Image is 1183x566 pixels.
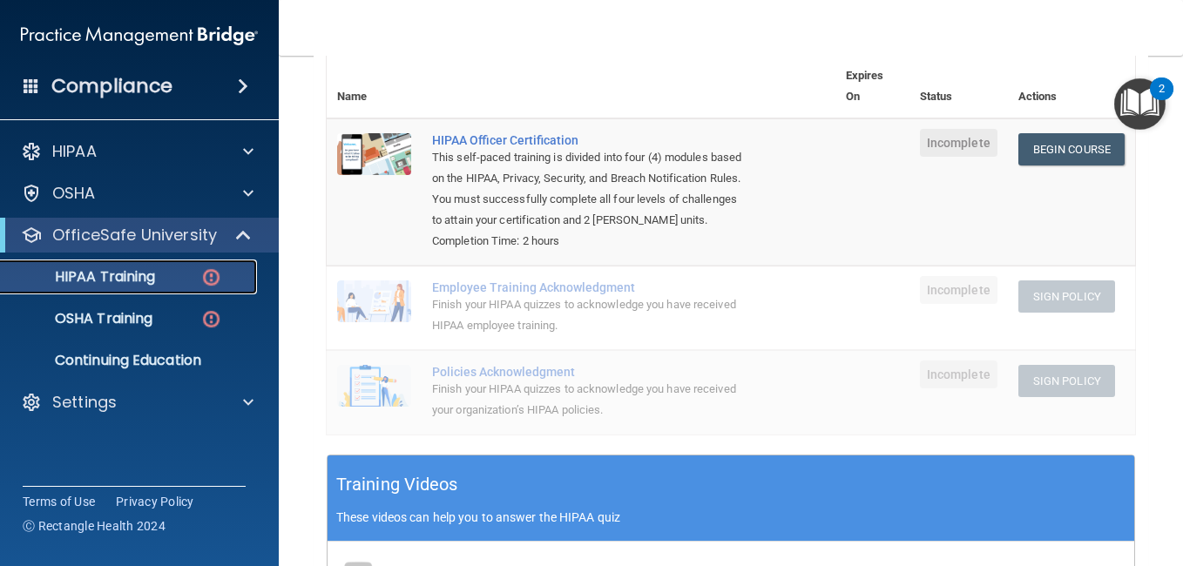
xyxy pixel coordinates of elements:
div: Completion Time: 2 hours [432,231,748,252]
img: danger-circle.6113f641.png [200,266,222,288]
div: Policies Acknowledgment [432,365,748,379]
p: OSHA [52,183,96,204]
p: OSHA Training [11,310,152,327]
div: 2 [1159,89,1165,111]
div: Employee Training Acknowledgment [432,280,748,294]
th: Expires On [835,55,909,118]
button: Sign Policy [1018,280,1115,313]
p: HIPAA [52,141,97,162]
span: Ⓒ Rectangle Health 2024 [23,517,166,535]
p: Continuing Education [11,352,249,369]
th: Status [909,55,1008,118]
div: Finish your HIPAA quizzes to acknowledge you have received your organization’s HIPAA policies. [432,379,748,421]
button: Open Resource Center, 2 new notifications [1114,78,1166,130]
span: Incomplete [920,276,997,304]
p: Settings [52,392,117,413]
span: Incomplete [920,129,997,157]
a: OfficeSafe University [21,225,253,246]
p: OfficeSafe University [52,225,217,246]
a: Begin Course [1018,133,1125,165]
button: Sign Policy [1018,365,1115,397]
p: HIPAA Training [11,268,155,286]
th: Actions [1008,55,1135,118]
a: OSHA [21,183,253,204]
p: These videos can help you to answer the HIPAA quiz [336,510,1126,524]
span: Incomplete [920,360,997,388]
h4: Compliance [51,74,172,98]
a: HIPAA [21,141,253,162]
a: Terms of Use [23,493,95,510]
iframe: Drift Widget Chat Controller [882,442,1162,512]
h5: Training Videos [336,469,458,500]
a: Settings [21,392,253,413]
div: Finish your HIPAA quizzes to acknowledge you have received HIPAA employee training. [432,294,748,336]
a: Privacy Policy [116,493,194,510]
img: PMB logo [21,18,258,53]
div: This self-paced training is divided into four (4) modules based on the HIPAA, Privacy, Security, ... [432,147,748,231]
img: danger-circle.6113f641.png [200,308,222,330]
th: Name [327,55,422,118]
a: HIPAA Officer Certification [432,133,748,147]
